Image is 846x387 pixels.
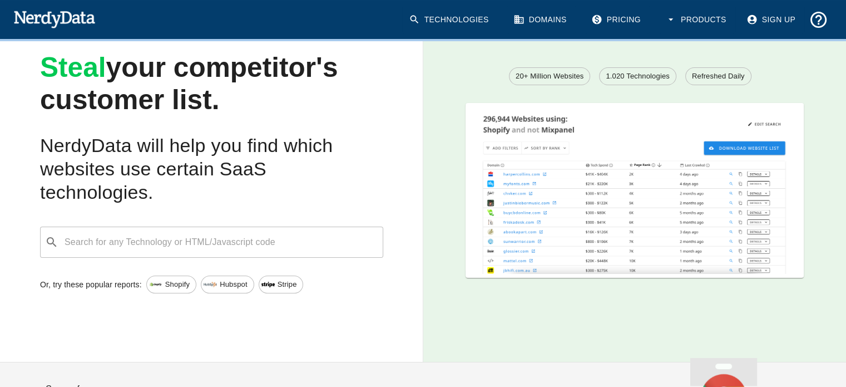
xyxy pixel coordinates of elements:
[740,6,804,34] a: Sign Up
[686,71,751,82] span: Refreshed Daily
[659,6,735,34] button: Products
[466,103,804,274] img: A screenshot of a report showing the total number of websites using Shopify
[402,6,498,34] a: Technologies
[159,279,196,290] span: Shopify
[40,52,106,83] span: Steal
[509,71,590,82] span: 20+ Million Websites
[40,52,383,116] h1: your competitor's customer list.
[40,279,142,290] p: Or, try these popular reports:
[214,279,253,290] span: Hubspot
[201,276,254,293] a: Hubspot
[600,71,676,82] span: 1.020 Technologies
[271,279,303,290] span: Stripe
[146,276,196,293] a: Shopify
[509,67,590,85] a: 20+ Million Websites
[804,6,833,34] button: Support and Documentation
[685,67,751,85] a: Refreshed Daily
[13,8,95,30] img: NerdyData.com
[40,134,383,204] h2: NerdyData will help you find which websites use certain SaaS technologies.
[585,6,650,34] a: Pricing
[259,276,304,293] a: Stripe
[507,6,576,34] a: Domains
[599,67,676,85] a: 1.020 Technologies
